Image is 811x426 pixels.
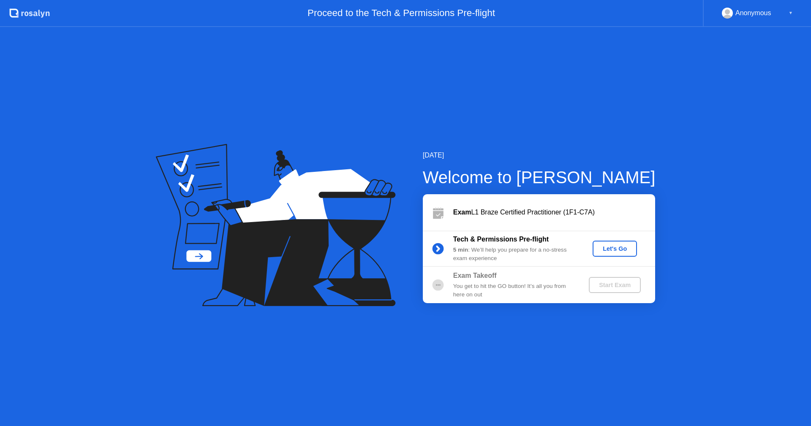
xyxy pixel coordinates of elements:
div: You get to hit the GO button! It’s all you from here on out [453,282,575,299]
div: Welcome to [PERSON_NAME] [423,165,656,190]
div: [DATE] [423,150,656,160]
div: Let's Go [596,245,634,252]
div: L1 Braze Certified Practitioner (1F1-C7A) [453,207,655,217]
button: Let's Go [593,241,637,257]
b: 5 min [453,247,468,253]
b: Exam Takeoff [453,272,497,279]
b: Tech & Permissions Pre-flight [453,236,549,243]
div: Anonymous [735,8,771,19]
b: Exam [453,209,471,216]
div: Start Exam [592,282,637,288]
div: : We’ll help you prepare for a no-stress exam experience [453,246,575,263]
button: Start Exam [589,277,641,293]
div: ▼ [789,8,793,19]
